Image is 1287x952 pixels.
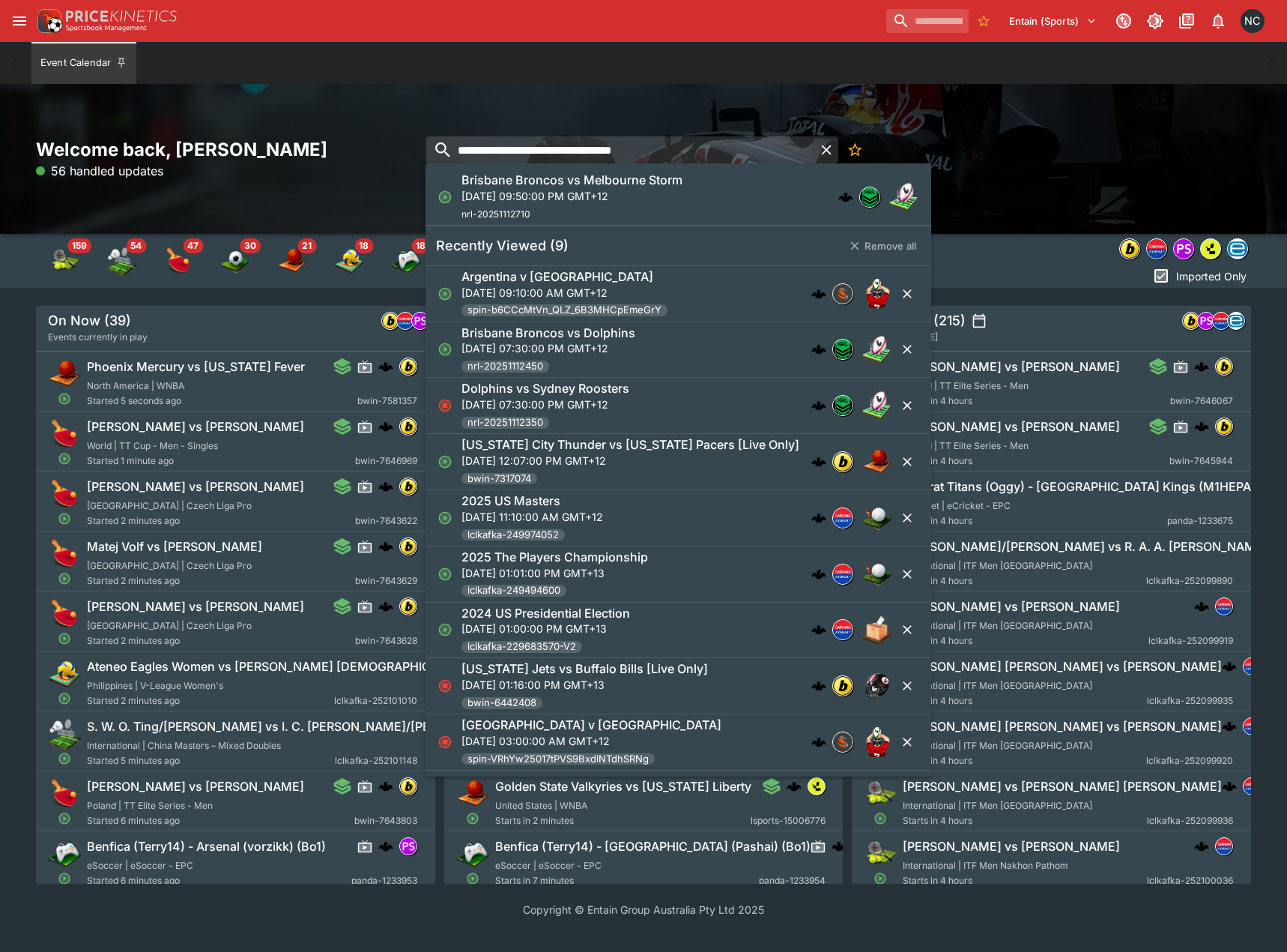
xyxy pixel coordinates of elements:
[461,696,542,711] span: bwin-6442408
[1205,7,1232,34] button: Notifications
[903,599,1120,615] h6: [PERSON_NAME] vs [PERSON_NAME]
[1146,573,1233,588] span: lclkafka-252099890
[400,838,417,855] img: pandascore.png
[461,359,549,374] span: nrl-20251112450
[811,735,826,750] div: cerberus
[87,479,304,495] h6: [PERSON_NAME] vs [PERSON_NAME]
[354,238,373,253] span: 18
[87,539,262,555] h6: Matej Volf vs [PERSON_NAME]
[1146,753,1233,768] span: lclkafka-252099920
[1176,268,1247,284] p: Imported Only
[87,513,355,528] span: Started 2 minutes ago
[758,873,825,888] span: panda-1233954
[1244,658,1260,675] img: lclkafka.png
[811,510,826,525] div: cerberus
[240,238,261,253] span: 30
[832,507,853,528] div: lclkafka
[1241,9,1265,33] div: Nick Conway
[1228,313,1244,329] img: betradar.png
[378,479,393,494] img: logo-cerberus.svg
[48,717,81,750] img: badminton.png
[1236,4,1269,37] button: Nick Conway
[808,778,824,795] img: lsports.jpeg
[335,753,417,768] span: lclkafka-252101148
[833,732,853,752] img: sportingsolutions.jpeg
[48,358,81,391] img: basketball.png
[461,493,560,509] h6: 2025 US Masters
[1000,9,1106,33] button: Select Tenant
[163,246,193,276] img: table_tennis
[334,246,364,276] img: volleyball
[862,391,892,421] img: rugby_league.png
[862,279,892,309] img: rugby_union.png
[297,238,316,253] span: 21
[1110,7,1137,34] button: Connected to PK
[87,419,304,435] h6: [PERSON_NAME] vs [PERSON_NAME]
[381,312,399,330] div: bwin
[862,559,892,589] img: golf.png
[87,394,357,409] span: Started 5 seconds ago
[1116,234,1251,264] div: Event type filters
[87,380,184,391] span: North America | WNBA
[334,693,417,708] span: lclkafka-252101010
[811,622,826,637] img: logo-cerberus.svg
[87,599,304,615] h6: [PERSON_NAME] vs [PERSON_NAME]
[1222,719,1237,734] img: logo-cerberus.svg
[833,340,853,359] img: nrl.png
[87,719,509,735] h6: S. W. O. Ting/[PERSON_NAME] vs I. C. [PERSON_NAME]/[PERSON_NAME]
[277,246,307,276] div: Basketball
[862,503,892,533] img: golf.png
[357,394,417,409] span: bwin-7581357
[58,452,71,466] svg: Open
[903,693,1147,708] span: Starts in 4 hours
[49,246,79,276] img: tennis
[461,677,708,693] p: [DATE] 01:16:00 PM GMT+13
[378,479,393,494] div: cerberus
[811,286,826,301] img: logo-cerberus.svg
[1147,873,1233,888] span: lclkafka-252100036
[391,246,421,276] img: esports
[1216,418,1232,435] img: bwin.png
[811,622,826,637] div: cerberus
[355,573,417,588] span: bwin-7643629
[1216,598,1232,615] img: lclkafka.png
[841,136,868,163] button: No Bookmarks
[87,359,305,375] h6: Phoenix Mercury vs [US_STATE] Fever
[1194,419,1209,434] div: cerberus
[461,528,565,543] span: lclkafka-249974052
[378,539,393,554] img: logo-cerberus.svg
[437,735,452,750] svg: Closed
[36,162,163,180] p: 56 handled updates
[1170,394,1233,409] span: bwin-7646067
[461,325,635,341] h6: Brisbane Broncos vs Dolphins
[832,564,853,585] div: lclkafka
[862,334,892,364] img: rugby_league.png
[860,187,879,207] img: nrl.png
[87,779,304,795] h6: [PERSON_NAME] vs [PERSON_NAME]
[355,633,417,648] span: bwin-7643628
[832,451,853,472] div: bwin
[811,398,826,413] img: logo-cerberus.svg
[811,735,826,750] img: logo-cerberus.svg
[461,285,667,301] p: [DATE] 09:10:00 AM GMT+12
[396,312,414,330] div: lclkafka
[903,560,1092,571] span: International | ITF Мen [GEOGRAPHIC_DATA]
[1227,312,1245,330] div: betradar
[437,622,452,637] svg: Open
[277,246,307,276] img: basketball
[832,283,853,304] div: sportingsolutions
[811,342,826,357] div: cerberus
[412,313,429,329] img: pandascore.png
[1243,717,1261,735] div: lclkafka
[106,246,136,276] div: Badminton
[461,509,603,525] p: [DATE] 11:10:00 AM GMT+12
[87,753,335,768] span: Started 5 minutes ago
[862,615,892,645] img: politics.png
[811,454,826,469] img: logo-cerberus.svg
[58,572,71,585] svg: Open
[903,454,1169,469] span: Starts in 4 hours
[862,727,892,757] img: rugby_union.png
[426,136,814,163] input: search
[1183,313,1199,329] img: bwin.png
[58,752,71,765] svg: Open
